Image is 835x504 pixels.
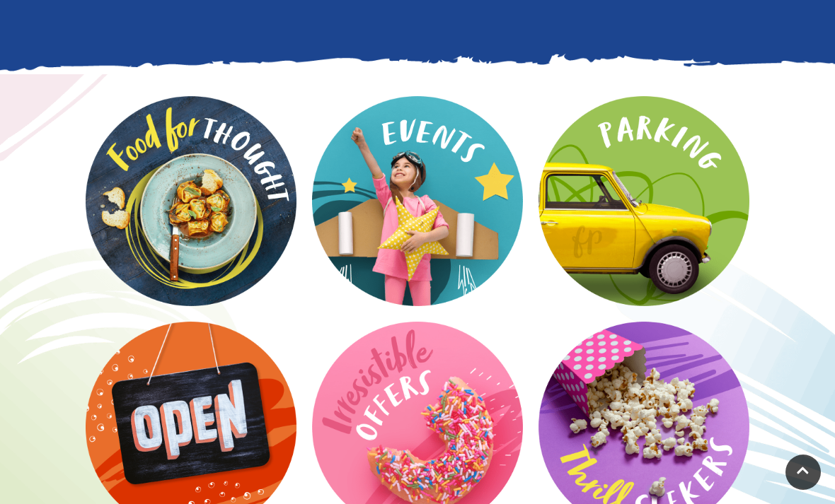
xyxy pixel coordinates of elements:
img: Events at Festival Place [307,91,528,312]
img: Parking your Car at Festival Place [534,91,754,312]
img: Dining at Festival Place [81,91,301,312]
